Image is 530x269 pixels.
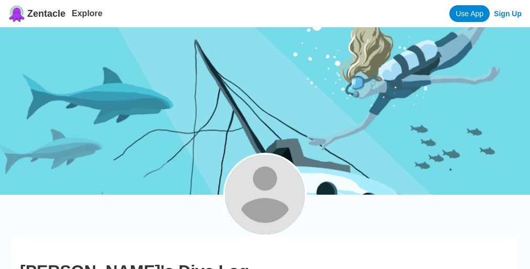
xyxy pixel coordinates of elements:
a: Zentacle logoZentacle [8,5,65,22]
span: Zentacle [27,8,65,19]
a: Use App [449,5,490,22]
img: Chris Walker [225,155,305,234]
a: Explore [72,9,103,18]
a: Sign Up [494,9,522,18]
img: Zentacle logo [8,5,25,22]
